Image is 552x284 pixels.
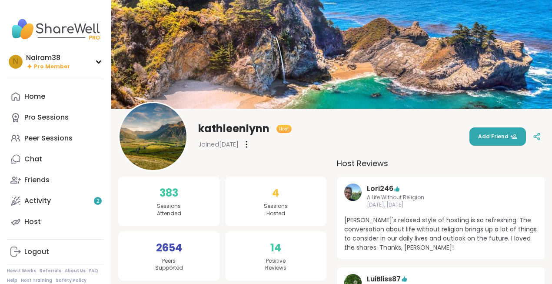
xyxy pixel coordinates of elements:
div: Logout [24,247,49,257]
span: Add Friend [478,133,517,140]
a: Logout [7,241,104,262]
span: Positive Reviews [265,257,286,272]
a: Referrals [40,268,61,274]
a: Host Training [21,277,52,284]
div: Activity [24,196,51,206]
span: 2654 [156,240,182,256]
a: Home [7,86,104,107]
span: A Life Without Religion [367,194,515,201]
div: Pro Sessions [24,113,69,122]
span: 383 [160,185,178,201]
span: Host [279,126,289,132]
a: Chat [7,149,104,170]
a: Host [7,211,104,232]
a: Activity2 [7,190,104,211]
div: Nairam38 [26,53,70,63]
a: Friends [7,170,104,190]
span: kathleenlynn [198,122,269,136]
div: Chat [24,154,42,164]
span: 4 [272,185,279,201]
a: Lori246 [367,184,393,194]
div: Peer Sessions [24,134,73,143]
span: 14 [270,240,281,256]
a: How It Works [7,268,36,274]
span: [PERSON_NAME]'s relaxed style of hosting is so refreshing. The conversation about life without re... [344,216,538,252]
div: Host [24,217,41,227]
a: Help [7,277,17,284]
span: N [13,56,18,67]
span: [DATE], [DATE] [367,201,515,209]
a: Safety Policy [56,277,86,284]
a: Peer Sessions [7,128,104,149]
img: kathleenlynn [120,103,186,170]
span: Sessions Hosted [264,203,288,217]
span: 2 [96,197,100,205]
span: Pro Member [34,63,70,70]
span: Peers Supported [155,257,183,272]
img: ShareWell Nav Logo [7,14,104,44]
div: Friends [24,175,50,185]
img: Lori246 [344,184,362,201]
a: FAQ [89,268,98,274]
span: Sessions Attended [157,203,181,217]
a: Pro Sessions [7,107,104,128]
div: Home [24,92,45,101]
a: Lori246 [344,184,362,209]
a: About Us [65,268,86,274]
span: Joined [DATE] [198,140,239,149]
button: Add Friend [469,127,526,146]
